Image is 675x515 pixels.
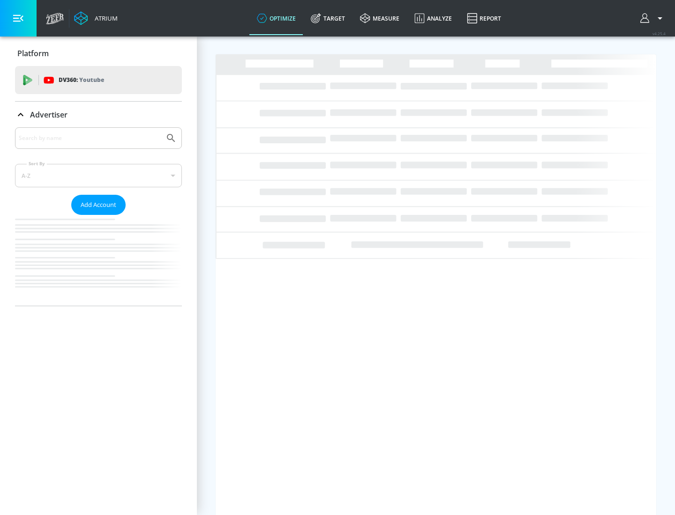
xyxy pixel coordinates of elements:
[459,1,509,35] a: Report
[15,164,182,187] div: A-Z
[15,66,182,94] div: DV360: Youtube
[19,132,161,144] input: Search by name
[303,1,352,35] a: Target
[352,1,407,35] a: measure
[81,199,116,210] span: Add Account
[15,127,182,306] div: Advertiser
[59,75,104,85] p: DV360:
[91,14,118,22] div: Atrium
[79,75,104,85] p: Youtube
[17,48,49,59] p: Platform
[249,1,303,35] a: optimize
[71,195,126,215] button: Add Account
[30,110,67,120] p: Advertiser
[74,11,118,25] a: Atrium
[652,31,666,36] span: v 4.25.4
[15,40,182,66] div: Platform
[27,161,47,167] label: Sort By
[15,102,182,128] div: Advertiser
[15,215,182,306] nav: list of Advertiser
[407,1,459,35] a: Analyze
